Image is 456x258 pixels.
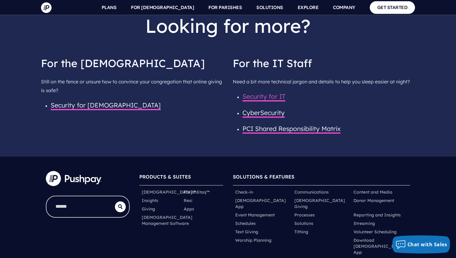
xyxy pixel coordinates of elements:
a: Communications [294,189,329,195]
a: ParishStaq™ [184,189,210,195]
a: [DEMOGRAPHIC_DATA] App [235,197,290,210]
span: Security for [DEMOGRAPHIC_DATA] [51,101,161,110]
a: Event Management [235,212,275,218]
span: Chat with Sales [407,241,447,248]
a: Tithing [294,229,308,235]
a: Processes [294,212,315,218]
a: Text Giving [235,229,258,235]
span: CyberSecurity [242,109,285,118]
a: Apps [184,206,194,212]
a: Donor Management [353,197,394,204]
span: For the IT Staff [233,57,312,70]
p: Need a bit more technical jargon and details to help you sleep easier at night? [233,75,415,89]
a: [DEMOGRAPHIC_DATA] Management Software [142,214,192,226]
span: For the [DEMOGRAPHIC_DATA] [41,57,205,70]
a: Check-in [235,189,253,195]
button: Chat with Sales [392,235,450,253]
a: Schedules [235,220,256,226]
a: Security for [DEMOGRAPHIC_DATA] [51,101,161,109]
a: Volunteer Scheduling [353,229,397,235]
a: CyberSecurity [242,109,285,117]
a: Worship Planning [235,237,271,243]
a: PCI Shared Responsibility Matrix [242,125,340,132]
a: Giving [142,206,155,212]
h6: SOLUTIONS & FEATURES [233,171,410,185]
p: Still on the fence or unsure how to convince your congregation that online giving is safe? [41,75,223,97]
a: Insights [142,197,158,204]
h2: Looking for more? [41,10,415,42]
a: Security for IT [242,92,285,100]
a: [DEMOGRAPHIC_DATA]™ [142,189,196,195]
a: Solutions [294,220,313,226]
a: Reporting and Insights [353,212,401,218]
span: Security for IT [242,92,285,101]
a: Content and Media [353,189,392,195]
h6: PRODUCTS & SUITES [139,171,223,185]
a: GET STARTED [370,1,415,14]
span: PCI Shared Responsibility Matrix [242,125,340,134]
a: [DEMOGRAPHIC_DATA] Giving [294,197,349,210]
a: Streaming [353,220,375,226]
a: Resi [184,197,192,204]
